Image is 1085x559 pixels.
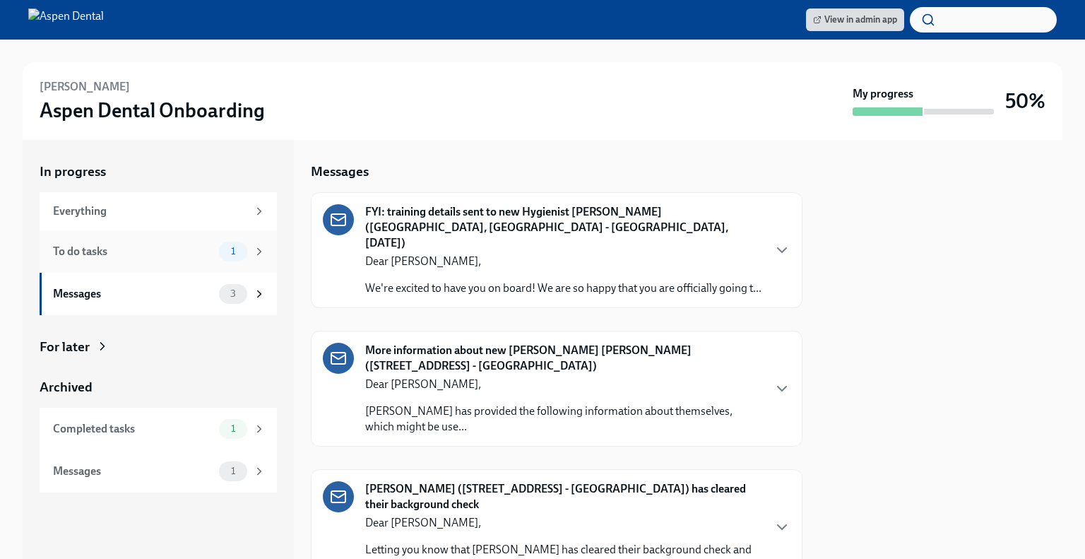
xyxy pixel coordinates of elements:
[365,515,762,531] p: Dear [PERSON_NAME],
[40,230,277,273] a: To do tasks1
[53,244,213,259] div: To do tasks
[222,288,244,299] span: 3
[813,13,897,27] span: View in admin app
[365,281,761,296] p: We're excited to have you on board! We are so happy that you are officially going t...
[40,79,130,95] h6: [PERSON_NAME]
[53,421,213,437] div: Completed tasks
[40,98,265,123] h3: Aspen Dental Onboarding
[1005,88,1045,114] h3: 50%
[311,163,369,181] h5: Messages
[40,338,277,356] a: For later
[40,273,277,315] a: Messages3
[53,464,213,479] div: Messages
[365,404,762,435] p: [PERSON_NAME] has provided the following information about themselves, which might be use...
[365,377,762,392] p: Dear [PERSON_NAME],
[28,8,104,31] img: Aspen Dental
[365,204,762,251] strong: FYI: training details sent to new Hygienist [PERSON_NAME] ([GEOGRAPHIC_DATA], [GEOGRAPHIC_DATA] -...
[223,466,244,476] span: 1
[40,163,277,181] a: In progress
[53,286,213,302] div: Messages
[40,378,277,396] a: Archived
[53,204,247,219] div: Everything
[40,338,90,356] div: For later
[806,8,904,31] a: View in admin app
[223,423,244,434] span: 1
[365,481,762,512] strong: [PERSON_NAME] ([STREET_ADDRESS] - [GEOGRAPHIC_DATA]) has cleared their background check
[40,192,277,230] a: Everything
[40,408,277,450] a: Completed tasks1
[223,246,244,257] span: 1
[40,450,277,493] a: Messages1
[853,86,913,102] strong: My progress
[365,254,761,269] p: Dear [PERSON_NAME],
[365,343,762,374] strong: More information about new [PERSON_NAME] [PERSON_NAME] ([STREET_ADDRESS] - [GEOGRAPHIC_DATA])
